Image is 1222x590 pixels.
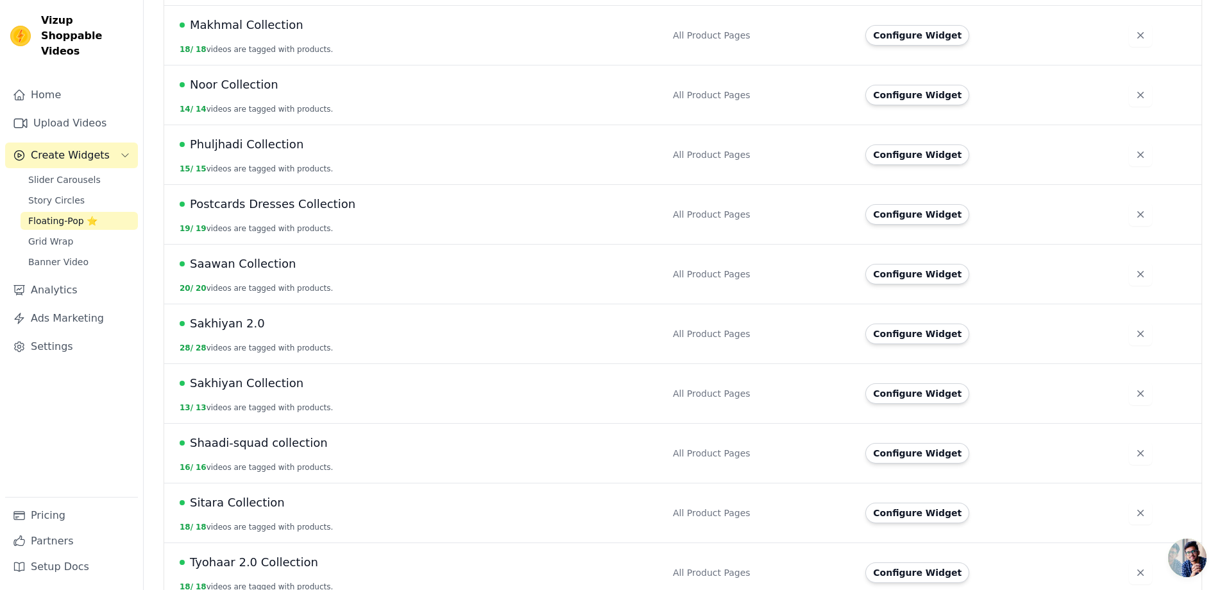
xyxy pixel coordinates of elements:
[180,105,193,114] span: 14 /
[1129,322,1152,345] button: Delete widget
[28,214,98,227] span: Floating-Pop ⭐
[190,494,285,512] span: Sitara Collection
[28,194,85,207] span: Story Circles
[865,503,969,523] button: Configure Widget
[180,22,185,28] span: Live Published
[180,523,193,532] span: 18 /
[865,204,969,225] button: Configure Widget
[190,374,303,392] span: Sakhiyan Collection
[180,224,193,233] span: 19 /
[673,566,850,579] div: All Product Pages
[180,343,333,353] button: 28/ 28videos are tagged with products.
[180,45,193,54] span: 18 /
[28,173,101,186] span: Slider Carousels
[21,191,138,209] a: Story Circles
[180,202,185,207] span: Live Published
[5,277,138,303] a: Analytics
[190,315,265,333] span: Sakhiyan 2.0
[865,264,969,284] button: Configure Widget
[5,143,138,168] button: Create Widgets
[180,283,333,293] button: 20/ 20videos are tagged with products.
[196,343,207,352] span: 28
[180,403,333,413] button: 13/ 13videos are tagged with products.
[41,13,133,59] span: Vizup Shoppable Videos
[1168,539,1207,577] div: Open chat
[180,462,333,473] button: 16/ 16videos are tagged with products.
[1129,143,1152,166] button: Delete widget
[865,443,969,464] button: Configure Widget
[196,45,207,54] span: 18
[1129,442,1152,465] button: Delete widget
[673,268,850,281] div: All Product Pages
[673,387,850,400] div: All Product Pages
[190,76,278,94] span: Noor Collection
[865,25,969,46] button: Configure Widget
[180,463,193,472] span: 16 /
[865,324,969,344] button: Configure Widget
[865,383,969,404] button: Configure Widget
[180,560,185,565] span: Live Published
[180,164,333,174] button: 15/ 15videos are tagged with products.
[196,523,207,532] span: 18
[28,256,89,268] span: Banner Video
[865,562,969,583] button: Configure Widget
[190,255,296,273] span: Saawan Collection
[180,403,193,412] span: 13 /
[180,440,185,446] span: Live Published
[1129,83,1152,107] button: Delete widget
[190,553,318,571] span: Tyohaar 2.0 Collection
[196,284,207,293] span: 20
[180,343,193,352] span: 28 /
[190,434,328,452] span: Shaadi-squad collection
[180,284,193,293] span: 20 /
[196,164,207,173] span: 15
[196,463,207,472] span: 16
[673,507,850,519] div: All Product Pages
[673,148,850,161] div: All Product Pages
[10,26,31,46] img: Vizup
[5,554,138,580] a: Setup Docs
[5,306,138,331] a: Ads Marketing
[180,522,333,532] button: 18/ 18videos are tagged with products.
[180,104,333,114] button: 14/ 14videos are tagged with products.
[673,327,850,340] div: All Product Pages
[180,142,185,147] span: Live Published
[5,503,138,528] a: Pricing
[21,171,138,189] a: Slider Carousels
[180,223,333,234] button: 19/ 19videos are tagged with products.
[5,528,138,554] a: Partners
[673,29,850,42] div: All Product Pages
[196,224,207,233] span: 19
[21,232,138,250] a: Grid Wrap
[180,321,185,326] span: Live Published
[180,164,193,173] span: 15 /
[5,110,138,136] a: Upload Videos
[196,403,207,412] span: 13
[180,381,185,386] span: Live Published
[21,212,138,230] a: Floating-Pop ⭐
[5,334,138,360] a: Settings
[673,89,850,101] div: All Product Pages
[1129,501,1152,525] button: Delete widget
[180,82,185,87] span: Live Published
[1129,263,1152,286] button: Delete widget
[1129,382,1152,405] button: Delete widget
[865,144,969,165] button: Configure Widget
[190,135,303,153] span: Phuljhadi Collection
[28,235,73,248] span: Grid Wrap
[190,195,355,213] span: Postcards Dresses Collection
[1129,561,1152,584] button: Delete widget
[180,500,185,505] span: Live Published
[673,447,850,460] div: All Product Pages
[21,253,138,271] a: Banner Video
[1129,203,1152,226] button: Delete widget
[865,85,969,105] button: Configure Widget
[5,82,138,108] a: Home
[196,105,207,114] span: 14
[1129,24,1152,47] button: Delete widget
[180,261,185,266] span: Live Published
[190,16,303,34] span: Makhmal Collection
[180,44,333,55] button: 18/ 18videos are tagged with products.
[31,148,110,163] span: Create Widgets
[673,208,850,221] div: All Product Pages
